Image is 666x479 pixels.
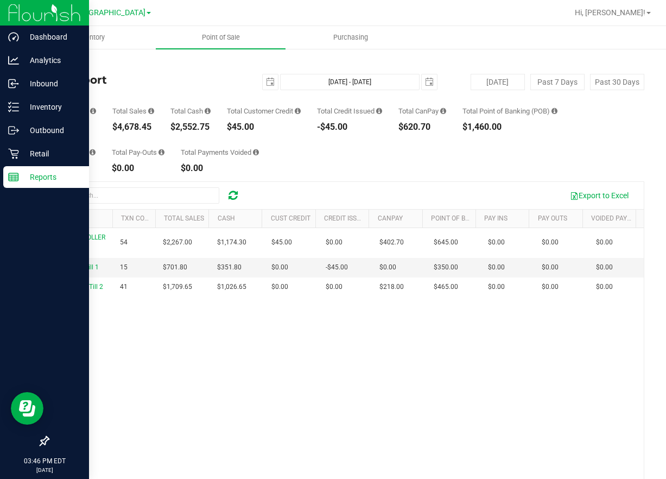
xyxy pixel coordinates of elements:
[434,262,458,273] span: $350.00
[575,8,645,17] span: Hi, [PERSON_NAME]!
[56,187,219,204] input: Search...
[484,215,508,222] a: Pay Ins
[187,33,255,42] span: Point of Sale
[112,149,164,156] div: Total Pay-Outs
[121,215,157,222] a: TXN Count
[379,237,404,248] span: $402.70
[205,108,211,115] i: Sum of all successful, non-voided cash payment transaction amounts (excluding tips and transactio...
[8,148,19,159] inline-svg: Retail
[317,108,382,115] div: Total Credit Issued
[19,124,84,137] p: Outbound
[19,77,84,90] p: Inbound
[538,215,567,222] a: Pay Outs
[11,392,43,425] iframe: Resource center
[596,237,613,248] span: $0.00
[326,237,342,248] span: $0.00
[163,262,187,273] span: $701.80
[164,215,204,222] a: Total Sales
[563,186,636,205] button: Export to Excel
[488,282,505,292] span: $0.00
[217,237,246,248] span: $1,174.30
[271,237,292,248] span: $45.00
[379,262,396,273] span: $0.00
[8,31,19,42] inline-svg: Dashboard
[530,74,585,90] button: Past 7 Days
[112,164,164,173] div: $0.00
[163,237,192,248] span: $2,267.00
[120,262,128,273] span: 15
[19,147,84,160] p: Retail
[120,282,128,292] span: 41
[71,8,145,17] span: [GEOGRAPHIC_DATA]
[158,149,164,156] i: Sum of all cash pay-outs removed from tills within the date range.
[19,100,84,114] p: Inventory
[170,123,211,131] div: $2,552.75
[596,282,613,292] span: $0.00
[90,108,96,115] i: Count of all successful payment transactions, possibly including voids, refunds, and cash-back fr...
[596,262,613,273] span: $0.00
[156,26,286,49] a: Point of Sale
[398,123,446,131] div: $620.70
[8,102,19,112] inline-svg: Inventory
[462,123,557,131] div: $1,460.00
[271,262,288,273] span: $0.00
[19,171,84,184] p: Reports
[488,237,505,248] span: $0.00
[434,282,458,292] span: $465.00
[148,108,154,115] i: Sum of all successful, non-voided payment transaction amounts (excluding tips and transaction fee...
[271,215,310,222] a: Cust Credit
[440,108,446,115] i: Sum of all successful, non-voided payment transaction amounts using CanPay (as well as manual Can...
[227,108,301,115] div: Total Customer Credit
[227,123,301,131] div: $45.00
[542,237,559,248] span: $0.00
[217,262,242,273] span: $351.80
[295,108,301,115] i: Sum of all successful, non-voided payment transaction amounts using account credit as the payment...
[542,262,559,273] span: $0.00
[551,108,557,115] i: Sum of the successful, non-voided point-of-banking payment transaction amounts, both via payment ...
[378,215,403,222] a: CanPay
[8,125,19,136] inline-svg: Outbound
[112,108,154,115] div: Total Sales
[462,108,557,115] div: Total Point of Banking (POB)
[48,74,246,86] h4: Till Report
[8,78,19,89] inline-svg: Inbound
[471,74,525,90] button: [DATE]
[488,262,505,273] span: $0.00
[431,215,508,222] a: Point of Banking (POB)
[263,74,278,90] span: select
[218,215,235,222] a: Cash
[326,262,348,273] span: -$45.00
[19,30,84,43] p: Dashboard
[542,282,559,292] span: $0.00
[8,172,19,182] inline-svg: Reports
[326,282,342,292] span: $0.00
[19,54,84,67] p: Analytics
[5,466,84,474] p: [DATE]
[181,149,259,156] div: Total Payments Voided
[271,282,288,292] span: $0.00
[90,149,96,156] i: Sum of all cash pay-ins added to tills within the date range.
[217,282,246,292] span: $1,026.65
[62,33,119,42] span: Inventory
[379,282,404,292] span: $218.00
[422,74,437,90] span: select
[398,108,446,115] div: Total CanPay
[26,26,156,49] a: Inventory
[434,237,458,248] span: $645.00
[170,108,211,115] div: Total Cash
[317,123,382,131] div: -$45.00
[120,237,128,248] span: 54
[324,215,369,222] a: Credit Issued
[163,282,192,292] span: $1,709.65
[112,123,154,131] div: $4,678.45
[591,215,649,222] a: Voided Payments
[319,33,383,42] span: Purchasing
[5,456,84,466] p: 03:46 PM EDT
[181,164,259,173] div: $0.00
[286,26,415,49] a: Purchasing
[376,108,382,115] i: Sum of all successful refund transaction amounts from purchase returns resulting in account credi...
[590,74,644,90] button: Past 30 Days
[253,149,259,156] i: Sum of all voided payment transaction amounts (excluding tips and transaction fees) within the da...
[8,55,19,66] inline-svg: Analytics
